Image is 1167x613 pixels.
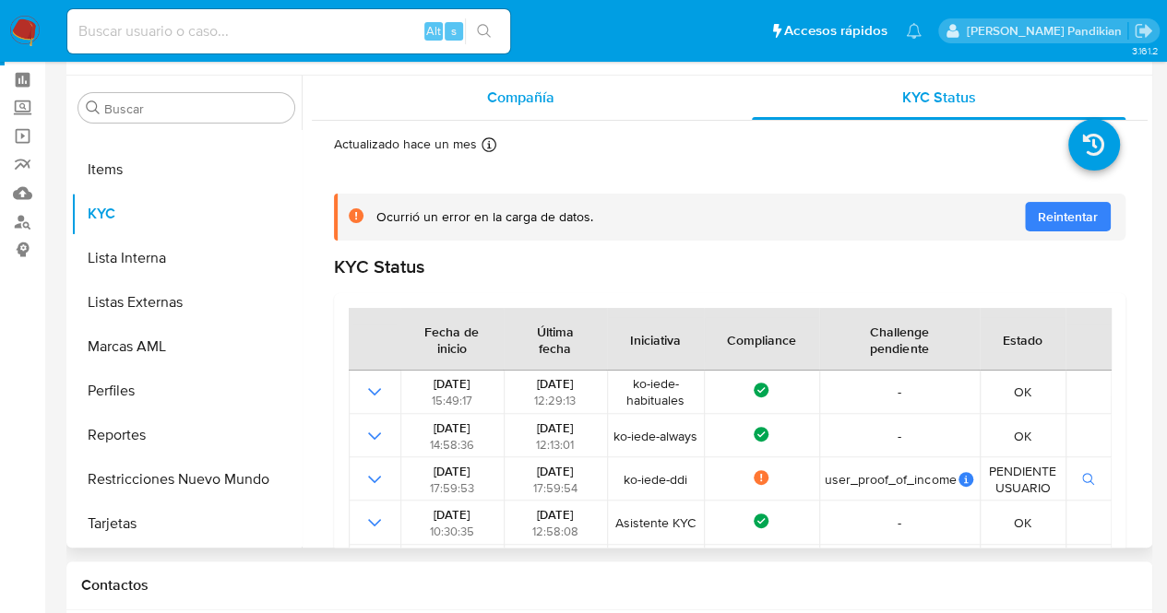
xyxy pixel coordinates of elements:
[104,100,287,117] input: Buscar
[86,100,101,115] button: Buscar
[71,236,302,280] button: Lista Interna
[71,192,302,236] button: KYC
[906,23,922,39] a: Notificaciones
[71,324,302,369] button: Marcas AML
[902,87,976,108] span: KYC Status
[71,413,302,457] button: Reportes
[487,87,554,108] span: Compañía
[1134,21,1153,41] a: Salir
[81,576,1137,595] h1: Contactos
[465,18,503,44] button: search-icon
[784,21,887,41] span: Accesos rápidos
[71,147,302,192] button: Items
[966,22,1127,40] p: agostina.bazzano@mercadolibre.com
[451,22,457,40] span: s
[71,457,302,501] button: Restricciones Nuevo Mundo
[334,136,477,153] p: Actualizado hace un mes
[71,369,302,413] button: Perfiles
[67,19,510,43] input: Buscar usuario o caso...
[426,22,441,40] span: Alt
[1131,43,1158,58] span: 3.161.2
[71,280,302,324] button: Listas Externas
[71,501,302,546] button: Tarjetas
